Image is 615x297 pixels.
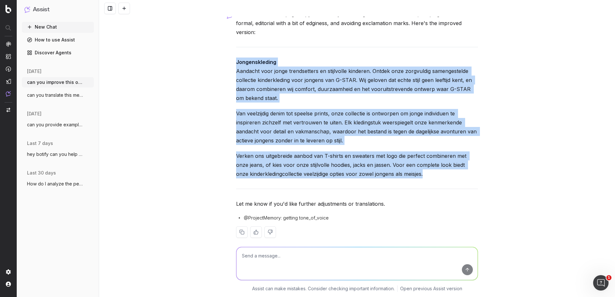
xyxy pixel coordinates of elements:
[27,140,53,147] span: last 7 days
[252,285,395,292] p: Assist can make mistakes. Consider checking important information.
[6,66,11,72] img: Activation
[5,5,11,13] img: Botify logo
[6,269,11,274] img: Setting
[236,199,478,208] p: Let me know if you'd like further adjustments or translations.
[27,151,84,157] span: hey botify can you help me translate thi
[22,22,94,32] button: New Chat
[22,48,94,58] a: Discover Agents
[606,275,611,280] span: 1
[6,108,10,112] img: Switch project
[236,10,478,37] p: I will rewrite the on-page copy for the boys' clothing collection in German, keeping the tone for...
[22,77,94,87] button: can you improve this onpage copy text fo
[236,151,478,178] p: Verken ons uitgebreide aanbod van T-shirts en sweaters met logo die perfect combineren met onze j...
[6,54,11,59] img: Intelligence
[6,41,11,47] img: Analytics
[22,149,94,159] button: hey botify can you help me translate thi
[236,58,478,103] p: Aandacht voor jonge trendsetters en stijlvolle kinderen. Ontdek onze zorgvuldig samengestelde col...
[244,215,329,221] span: @ProjectMemory: getting tone_of_voice
[27,111,41,117] span: [DATE]
[6,91,11,96] img: Assist
[27,181,84,187] span: How do I analyze the performance of cert
[6,79,11,84] img: Studio
[22,35,94,45] a: How to use Assist
[24,5,91,14] button: Assist
[27,170,56,176] span: last 30 days
[27,79,84,85] span: can you improve this onpage copy text fo
[27,68,41,75] span: [DATE]
[22,90,94,100] button: can you translate this meta title and de
[27,92,84,98] span: can you translate this meta title and de
[22,179,94,189] button: How do I analyze the performance of cert
[22,120,94,130] button: can you provide examples or suggestions
[236,109,478,145] p: Van veelzijdig denim tot speelse prints, onze collectie is ontworpen om jonge individuen te inspi...
[27,122,84,128] span: can you provide examples or suggestions
[24,6,30,13] img: Assist
[6,282,11,287] img: My account
[236,59,276,65] strong: Jongenskleding
[33,5,50,14] h1: Assist
[400,285,462,292] a: Open previous Assist version
[593,275,609,291] iframe: Intercom live chat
